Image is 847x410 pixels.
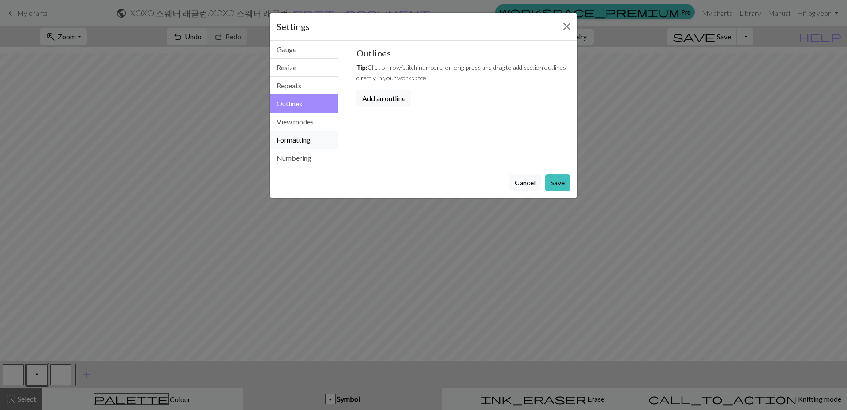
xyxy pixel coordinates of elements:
small: Click on row/stitch numbers, or long-press and drag to add section outlines directly in your work... [356,64,566,82]
h5: Settings [277,20,310,33]
button: Save [545,174,570,191]
button: Outlines [270,94,338,113]
button: Repeats [270,77,338,95]
button: Close [560,19,574,34]
button: Gauge [270,41,338,59]
button: View modes [270,113,338,131]
em: Tip: [356,64,367,71]
button: Resize [270,59,338,77]
button: Add an outline [356,90,411,107]
button: Formatting [270,131,338,149]
button: Numbering [270,149,338,167]
h5: Outlines [356,48,571,58]
button: Cancel [509,174,541,191]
